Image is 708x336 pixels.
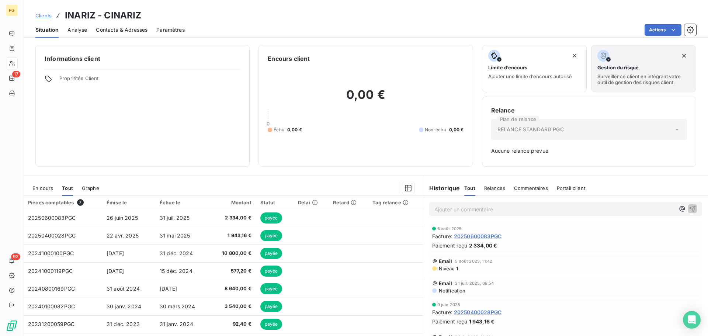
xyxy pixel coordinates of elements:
span: payée [260,212,282,224]
span: payée [260,248,282,259]
span: Paramètres [156,26,185,34]
span: Facture : [432,308,452,316]
div: Échue le [160,200,205,205]
span: Graphe [82,185,99,191]
span: 20240800169PGC [28,285,75,292]
span: Aucune relance prévue [491,147,687,155]
span: [DATE] [160,285,177,292]
span: 2 334,00 € [469,242,497,249]
span: 20250600083PGC [454,232,502,240]
div: Tag relance [372,200,419,205]
div: Pièces comptables [28,199,98,206]
span: Facture : [432,232,452,240]
span: 20250400028PGC [454,308,502,316]
div: PG [6,4,18,16]
h6: Informations client [45,54,240,63]
span: 31 août 2024 [107,285,140,292]
span: Email [439,258,452,264]
span: payée [260,283,282,294]
span: 31 déc. 2023 [107,321,140,327]
span: [DATE] [107,268,124,274]
span: Commentaires [514,185,548,191]
span: Gestion du risque [597,65,639,70]
span: 2 334,00 € [214,214,251,222]
span: 10 800,00 € [214,250,251,257]
span: 0,00 € [287,127,302,133]
div: Retard [333,200,364,205]
span: 20250600083PGC [28,215,76,221]
span: payée [260,266,282,277]
span: Niveau 1 [438,266,458,271]
span: Tout [464,185,475,191]
span: Paiement reçu [432,318,468,325]
h6: Encours client [268,54,310,63]
span: Analyse [67,26,87,34]
span: 3 540,00 € [214,303,251,310]
div: Open Intercom Messenger [683,311,701,329]
span: payée [260,230,282,241]
span: [DATE] [107,250,124,256]
div: Statut [260,200,289,205]
span: Non-échu [425,127,446,133]
span: 92 [11,253,20,260]
button: Limite d’encoursAjouter une limite d’encours autorisé [482,45,587,92]
span: 30 janv. 2024 [107,303,141,309]
span: 17 [12,71,20,77]
span: 7 [77,199,84,206]
a: 17 [6,72,17,84]
span: Notification [438,288,466,294]
span: 31 mai 2025 [160,232,190,239]
span: Email [439,280,452,286]
span: Contacts & Adresses [96,26,147,34]
div: Délai [298,200,324,205]
h6: Historique [423,184,460,193]
span: 20241000100PGC [28,250,74,256]
button: Actions [645,24,681,36]
span: 26 juin 2025 [107,215,138,221]
span: Ajouter une limite d’encours autorisé [488,73,572,79]
span: 31 déc. 2024 [160,250,193,256]
span: Surveiller ce client en intégrant votre outil de gestion des risques client. [597,73,690,85]
span: 30 mars 2024 [160,303,195,309]
h2: 0,00 € [268,87,464,110]
span: payée [260,301,282,312]
span: 20241000119PGC [28,268,73,274]
span: En cours [32,185,53,191]
div: Émise le [107,200,151,205]
span: 0 [267,121,270,127]
span: 21 juil. 2025, 08:54 [455,281,494,285]
h3: INARIZ - CINARIZ [65,9,141,22]
h6: Relance [491,106,687,115]
span: 22 avr. 2025 [107,232,139,239]
span: 1 943,16 € [214,232,251,239]
div: Montant [214,200,251,205]
span: 31 janv. 2024 [160,321,193,327]
span: Propriétés Client [59,75,240,86]
span: Relances [484,185,505,191]
span: 0,00 € [449,127,464,133]
span: 20240100082PGC [28,303,75,309]
img: Logo LeanPay [6,320,18,332]
button: Gestion du risqueSurveiller ce client en intégrant votre outil de gestion des risques client. [591,45,696,92]
span: 20231200059PGC [28,321,74,327]
span: payée [260,319,282,330]
span: Échu [274,127,284,133]
span: 8 640,00 € [214,285,251,292]
span: 577,20 € [214,267,251,275]
span: Clients [35,13,52,18]
span: 20250400028PGC [28,232,76,239]
span: 92,40 € [214,321,251,328]
span: 6 août 2025 [437,226,462,231]
span: Situation [35,26,59,34]
span: 15 déc. 2024 [160,268,192,274]
span: Tout [62,185,73,191]
span: 1 943,16 € [469,318,495,325]
a: Clients [35,12,52,19]
span: 9 juin 2025 [437,302,461,307]
span: Limite d’encours [488,65,527,70]
span: Portail client [557,185,585,191]
span: 31 juil. 2025 [160,215,190,221]
span: 5 août 2025, 11:42 [455,259,492,263]
span: RELANCE STANDARD PGC [497,126,564,133]
span: Paiement reçu [432,242,468,249]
